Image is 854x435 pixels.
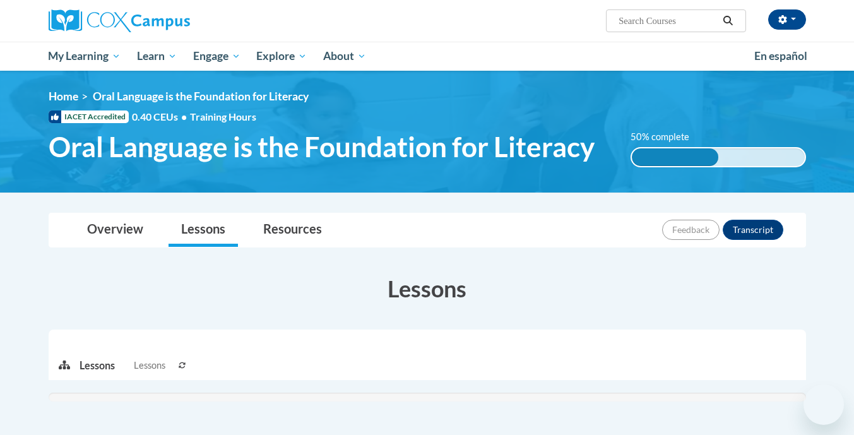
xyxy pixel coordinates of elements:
span: IACET Accredited [49,110,129,123]
iframe: Button to launch messaging window [804,384,844,425]
h3: Lessons [49,273,806,304]
button: Account Settings [768,9,806,30]
a: Overview [74,213,156,247]
span: Learn [137,49,177,64]
span: • [181,110,187,122]
span: En español [754,49,807,63]
span: My Learning [48,49,121,64]
a: Explore [248,42,315,71]
a: Home [49,90,78,103]
img: Cox Campus [49,9,190,32]
a: Resources [251,213,335,247]
span: Training Hours [190,110,256,122]
a: En español [746,43,815,69]
span: Oral Language is the Foundation for Literacy [49,130,595,164]
a: Lessons [169,213,238,247]
a: Cox Campus [49,9,288,32]
label: 50% complete [631,130,703,144]
a: Learn [129,42,185,71]
span: 0.40 CEUs [132,110,190,124]
span: Explore [256,49,307,64]
span: Oral Language is the Foundation for Literacy [93,90,309,103]
p: Lessons [80,359,115,372]
div: 50% complete [632,148,718,166]
a: About [315,42,374,71]
span: Lessons [134,359,165,372]
div: Main menu [30,42,825,71]
button: Search [718,13,737,28]
input: Search Courses [617,13,718,28]
span: About [323,49,366,64]
a: My Learning [40,42,129,71]
button: Transcript [723,220,783,240]
span: Engage [193,49,240,64]
button: Feedback [662,220,720,240]
a: Engage [185,42,249,71]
